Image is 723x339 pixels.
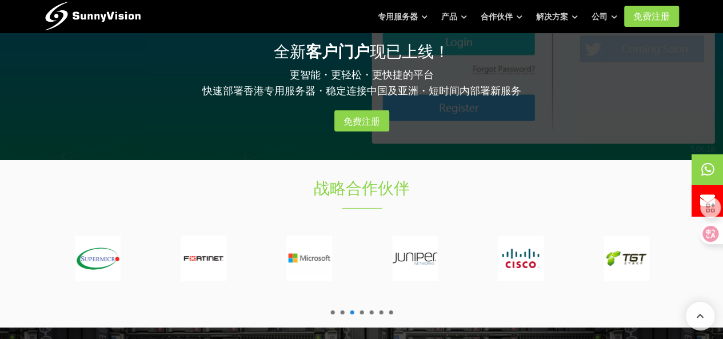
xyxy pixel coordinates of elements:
[274,43,306,61] font: 全新
[306,43,370,61] font: 客户门户
[633,11,670,21] font: 免费注册
[75,236,121,281] img: supermicro-150.png
[286,236,332,281] img: microsoft-150.png
[498,236,544,281] img: cisco-150.png
[441,12,457,21] font: 产品
[481,12,513,21] font: 合作伙伴
[181,236,226,281] img: fortinet-150.png
[592,12,608,21] font: 公司
[343,116,380,126] font: 免费注册
[392,236,438,281] img: juniper-150.png
[592,6,617,27] a: 公司
[441,6,467,27] a: 产品
[202,85,521,97] font: 快速部署香港专用服务器・稳定连接中国及亚洲・短时间内部署新服务
[536,6,578,27] a: 解决方案
[624,6,679,27] a: 免费注册
[481,6,522,27] a: 合作伙伴
[604,236,649,281] img: tgs-150.png
[314,180,410,197] font: 战略合作伙伴
[290,69,434,81] font: 更智能・更轻松・更快捷的平台
[536,12,568,21] font: 解决方案
[370,43,450,61] font: 现已上线！
[334,110,389,131] a: 免费注册
[378,12,418,21] font: 专用服务器
[378,6,428,27] a: 专用服务器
